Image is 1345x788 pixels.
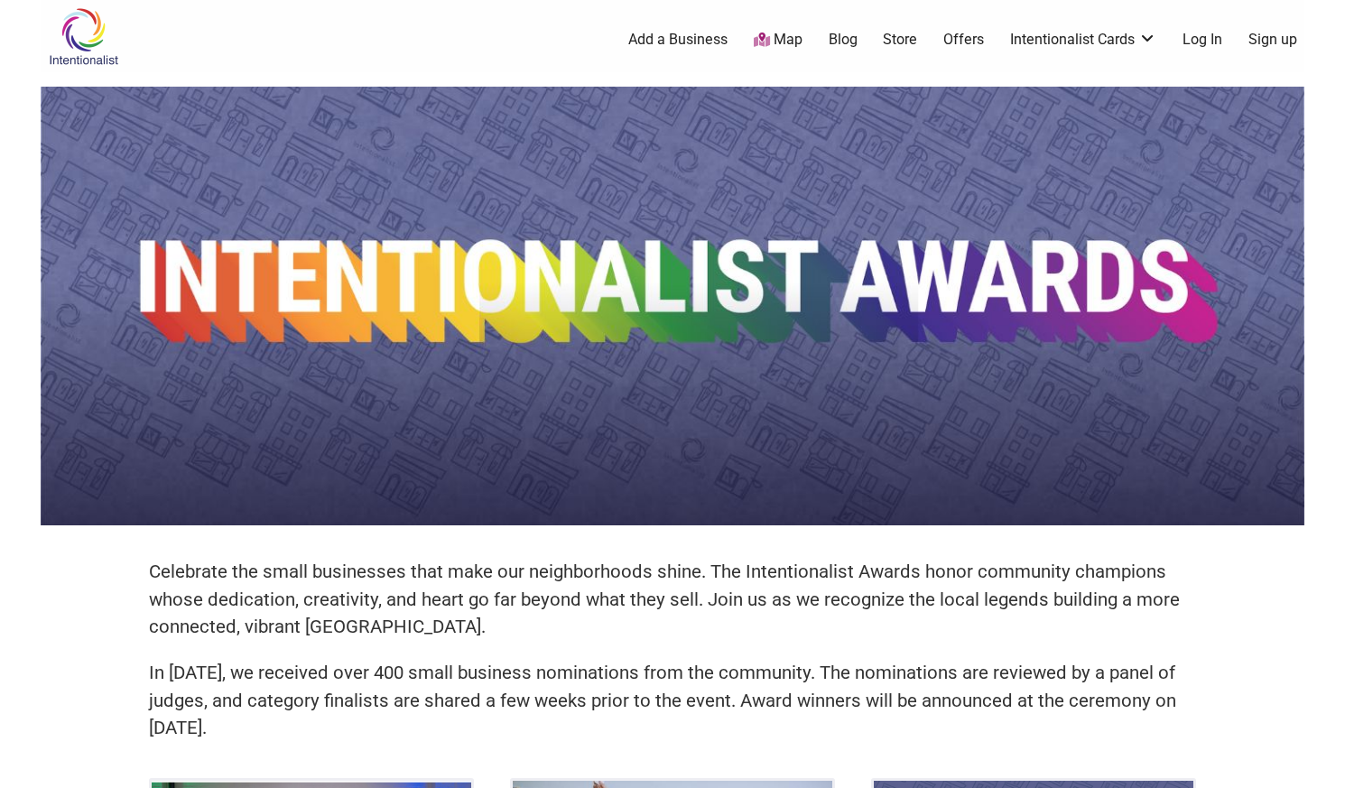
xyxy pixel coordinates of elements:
[1183,30,1222,50] a: Log In
[943,30,984,50] a: Offers
[41,7,126,66] img: Intentionalist
[754,30,802,51] a: Map
[628,30,728,50] a: Add a Business
[1010,30,1156,50] a: Intentionalist Cards
[149,558,1196,641] p: Celebrate the small businesses that make our neighborhoods shine. The Intentionalist Awards honor...
[149,659,1196,742] p: In [DATE], we received over 400 small business nominations from the community. The nominations ar...
[883,30,917,50] a: Store
[829,30,858,50] a: Blog
[1248,30,1297,50] a: Sign up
